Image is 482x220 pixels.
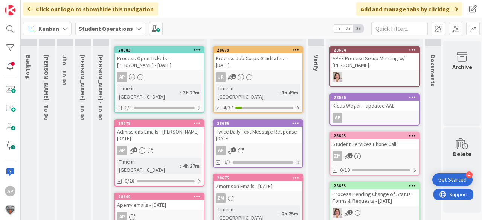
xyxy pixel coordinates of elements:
span: : [180,162,181,170]
div: 28669 [115,193,204,200]
div: 28679Process Job Corps Graduates - [DATE] [214,47,302,70]
div: 28675Zmorrison Emails - [DATE] [214,174,302,191]
div: Add and manage tabs by clicking [356,2,462,16]
div: Student Services Phone Call [330,139,419,149]
div: Time in [GEOGRAPHIC_DATA] [117,84,180,101]
div: 28679 [214,47,302,53]
div: 28686 [217,121,302,126]
span: : [180,88,181,97]
div: 2h 25m [280,209,300,218]
img: EW [333,72,342,82]
div: Aperry emails - [DATE] [115,200,204,210]
div: ZM [214,193,302,203]
div: 28696Kidus Wegen - updated AAL [330,94,419,111]
div: AP [214,146,302,155]
span: Eric - To Do [97,55,105,121]
div: AP [117,72,127,82]
input: Quick Filter... [371,22,428,35]
span: 1 [348,153,353,158]
div: ZM [216,193,226,203]
div: Delete [453,149,471,158]
div: 28669Aperry emails - [DATE] [115,193,204,210]
span: Support [16,1,34,10]
div: Time in [GEOGRAPHIC_DATA] [117,158,180,174]
span: Kanban [38,24,59,33]
span: 3x [353,25,363,32]
div: Process Pending Change of Status Forms & Requests - [DATE] [330,189,419,206]
div: AP [330,113,419,123]
div: 28675 [217,175,302,181]
div: 4h 27m [181,162,201,170]
div: 28693 [330,132,419,139]
div: Process Job Corps Graduates - [DATE] [214,53,302,70]
span: Documents [429,55,437,86]
div: 28683 [115,47,204,53]
div: ZM [330,151,419,161]
span: BackLog [25,55,32,79]
div: Zmorrison Emails - [DATE] [214,181,302,191]
span: 2x [343,25,353,32]
div: 28678 [118,121,204,126]
a: 28693Student Services Phone CallZM0/19 [329,132,420,176]
div: 1h 49m [280,88,300,97]
div: 28696 [334,95,419,100]
div: Get Started [438,176,467,184]
span: 4/37 [223,104,233,112]
a: 28686Twice Daily Text Message Response - [DATE]AP0/7 [213,119,303,168]
div: 28696 [330,94,419,101]
div: 28653 [330,182,419,189]
div: 28686Twice Daily Text Message Response - [DATE] [214,120,302,143]
div: 28694 [330,47,419,53]
div: AP [333,113,342,123]
a: 28683Process Open Tickets - [PERSON_NAME] - [DATE]APTime in [GEOGRAPHIC_DATA]:3h 27m0/8 [114,46,204,113]
span: Jho - To Do [61,55,69,86]
span: Emilie - To Do [43,55,50,121]
div: AP [5,186,15,196]
span: : [279,88,280,97]
div: 28683Process Open Tickets - [PERSON_NAME] - [DATE] [115,47,204,70]
div: Time in [GEOGRAPHIC_DATA] [216,84,279,101]
div: AP [216,146,226,155]
span: 0/8 [125,104,132,112]
span: 0/7 [223,158,230,166]
div: 28679 [217,47,302,53]
span: Verify [313,55,320,71]
div: 28678 [115,120,204,127]
a: 28678Admissions Emails - [PERSON_NAME] - [DATE]APTime in [GEOGRAPHIC_DATA]:4h 27m0/28 [114,119,204,187]
span: 1 [348,210,353,215]
div: Archive [452,62,472,71]
div: 4 [466,171,473,178]
div: 28683 [118,47,204,53]
div: 3h 27m [181,88,201,97]
img: Visit kanbanzone.com [5,5,15,15]
b: Student Operations [79,25,133,32]
span: 0/28 [125,177,134,185]
div: AP [115,72,204,82]
div: 28693 [334,133,419,138]
div: 28669 [118,194,204,199]
span: 1 [133,147,137,152]
div: Click our logo to show/hide this navigation [23,2,158,16]
span: 0/19 [340,166,350,174]
div: AP [115,146,204,155]
div: JR [216,72,226,82]
a: 28694APEX Process Setup Meeting w/ [PERSON_NAME]EW [329,46,420,87]
div: JR [214,72,302,82]
div: 28653 [334,183,419,188]
img: EW [333,208,342,218]
div: 28678Admissions Emails - [PERSON_NAME] - [DATE] [115,120,204,143]
div: Twice Daily Text Message Response - [DATE] [214,127,302,143]
div: 28694APEX Process Setup Meeting w/ [PERSON_NAME] [330,47,419,70]
div: Open Get Started checklist, remaining modules: 4 [432,173,473,186]
div: Admissions Emails - [PERSON_NAME] - [DATE] [115,127,204,143]
div: APEX Process Setup Meeting w/ [PERSON_NAME] [330,53,419,70]
span: : [279,209,280,218]
span: 3 [231,147,236,152]
a: 28679Process Job Corps Graduates - [DATE]JRTime in [GEOGRAPHIC_DATA]:1h 49m4/37 [213,46,303,113]
div: AP [117,146,127,155]
span: 1 [231,74,236,79]
div: 28675 [214,174,302,181]
a: 28696Kidus Wegen - updated AALAP [329,93,420,126]
div: EW [330,208,419,218]
div: Process Open Tickets - [PERSON_NAME] - [DATE] [115,53,204,70]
